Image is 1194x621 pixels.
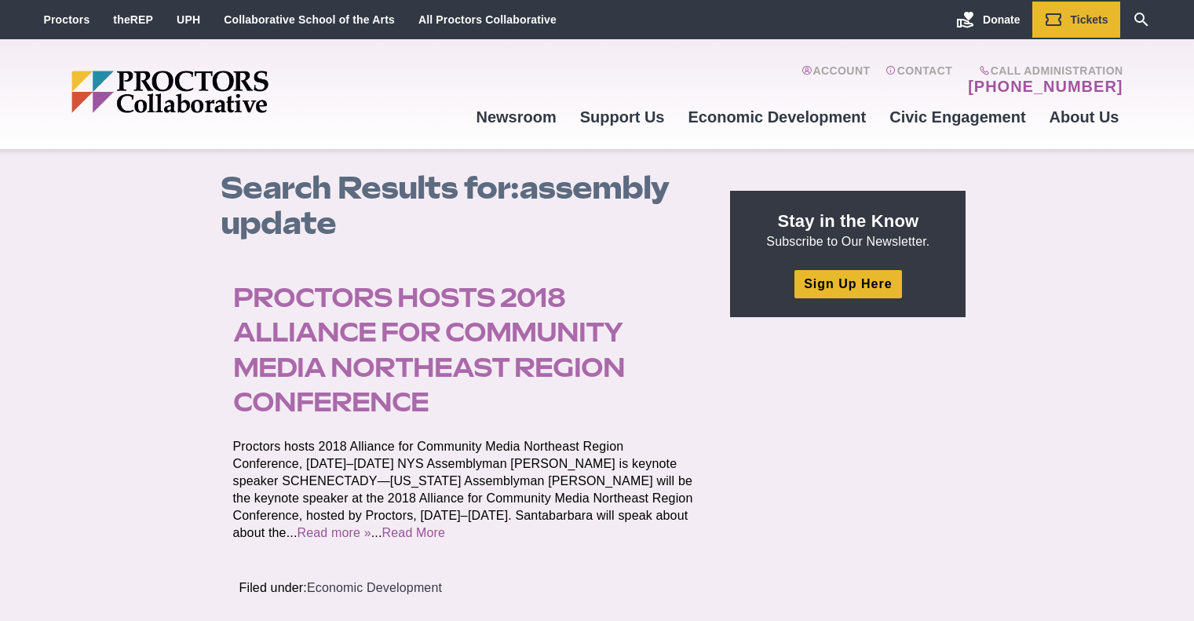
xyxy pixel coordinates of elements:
[749,210,947,250] p: Subscribe to Our Newsletter.
[221,561,714,616] footer: Filed under:
[730,336,966,532] iframe: Advertisement
[177,13,200,26] a: UPH
[221,169,519,206] span: Search Results for:
[944,2,1032,38] a: Donate
[1032,2,1120,38] a: Tickets
[963,64,1123,77] span: Call Administration
[885,64,952,96] a: Contact
[1038,96,1131,138] a: About Us
[307,581,442,594] a: Economic Development
[1120,2,1163,38] a: Search
[968,77,1123,96] a: [PHONE_NUMBER]
[794,270,901,298] a: Sign Up Here
[233,438,695,542] p: Proctors hosts 2018 Alliance for Community Media Northeast Region Conference, [DATE]–[DATE] NYS A...
[221,170,714,241] h1: assembly update
[983,13,1020,26] span: Donate
[801,64,870,96] a: Account
[677,96,878,138] a: Economic Development
[71,71,389,113] img: Proctors logo
[418,13,557,26] a: All Proctors Collaborative
[233,282,625,418] a: Proctors hosts 2018 Alliance for Community Media Northeast Region Conference
[382,526,446,539] a: Read More
[464,96,568,138] a: Newsroom
[224,13,395,26] a: Collaborative School of the Arts
[568,96,677,138] a: Support Us
[1071,13,1108,26] span: Tickets
[297,526,371,539] a: Read more »
[113,13,153,26] a: theREP
[778,211,919,231] strong: Stay in the Know
[878,96,1037,138] a: Civic Engagement
[44,13,90,26] a: Proctors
